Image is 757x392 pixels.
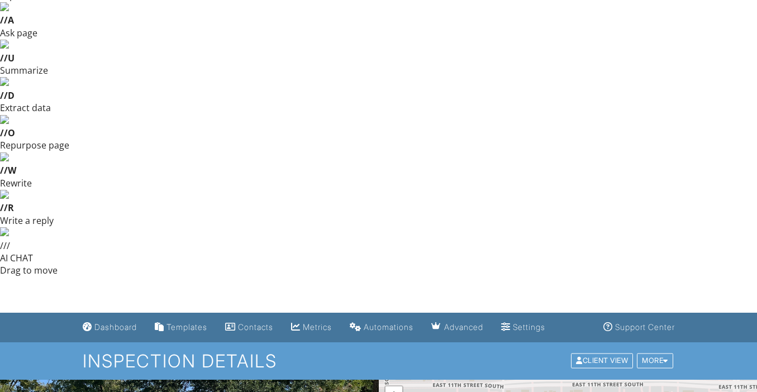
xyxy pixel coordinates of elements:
[150,317,212,338] a: Templates
[287,317,336,338] a: Metrics
[78,317,141,338] a: Dashboard
[427,317,488,338] a: Advanced
[615,322,675,332] div: Support Center
[637,353,673,369] div: More
[83,351,674,371] h1: Inspection Details
[345,317,418,338] a: Automations (Basic)
[497,317,550,338] a: Settings
[221,317,278,338] a: Contacts
[303,322,332,332] div: Metrics
[94,322,137,332] div: Dashboard
[513,322,545,332] div: Settings
[166,322,207,332] div: Templates
[571,353,633,369] div: Client View
[570,356,636,365] a: Client View
[364,322,413,332] div: Automations
[599,317,679,338] a: Support Center
[444,322,483,332] div: Advanced
[238,322,273,332] div: Contacts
